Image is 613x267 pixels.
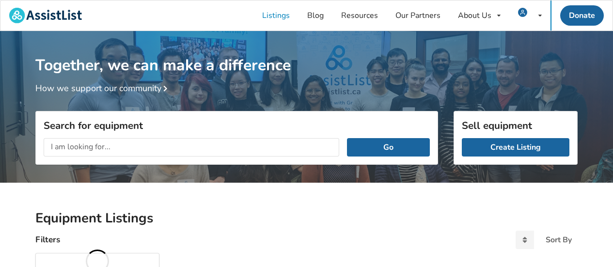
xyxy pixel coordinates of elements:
h1: Together, we can make a difference [35,31,578,75]
div: Sort By [546,236,572,244]
img: assistlist-logo [9,8,82,23]
img: user icon [518,8,527,17]
a: Resources [332,0,387,31]
h2: Equipment Listings [35,210,578,227]
h3: Sell equipment [462,119,569,132]
a: Create Listing [462,138,569,157]
div: About Us [458,12,491,19]
input: I am looking for... [44,138,339,157]
h3: Search for equipment [44,119,430,132]
a: How we support our community [35,82,171,94]
a: Our Partners [387,0,449,31]
a: Donate [560,5,604,26]
h4: Filters [35,234,60,245]
button: Go [347,138,430,157]
a: Blog [299,0,332,31]
a: Listings [253,0,299,31]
